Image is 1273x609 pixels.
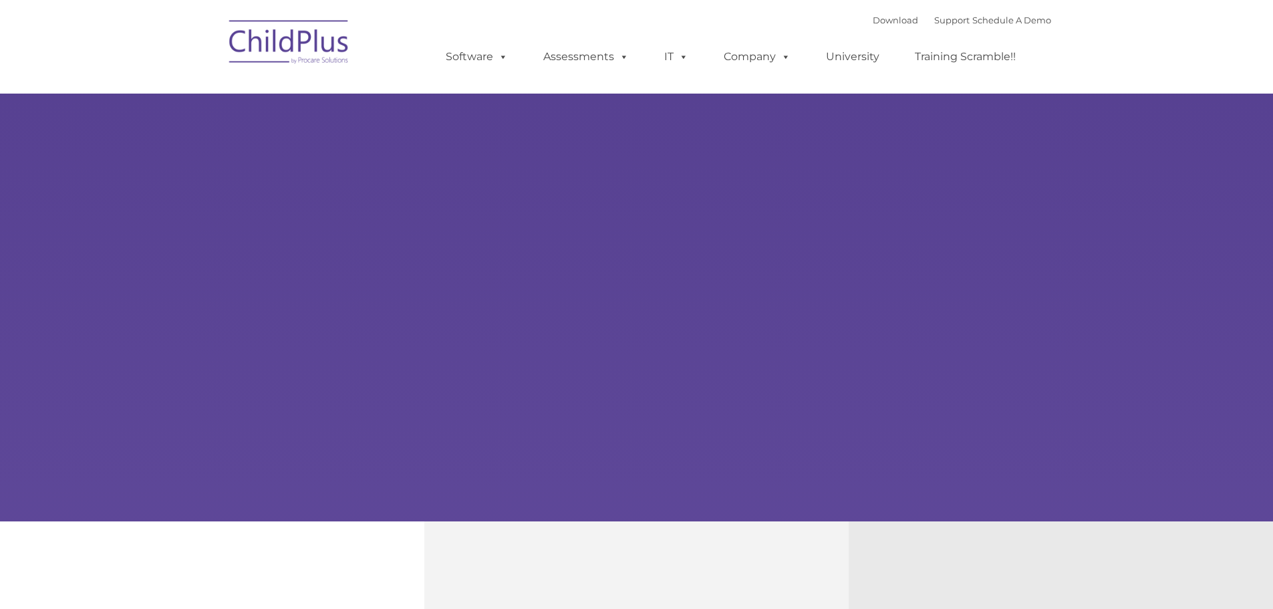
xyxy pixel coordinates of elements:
[873,15,1051,25] font: |
[432,43,521,70] a: Software
[873,15,918,25] a: Download
[530,43,642,70] a: Assessments
[901,43,1029,70] a: Training Scramble!!
[972,15,1051,25] a: Schedule A Demo
[710,43,804,70] a: Company
[223,11,356,78] img: ChildPlus by Procare Solutions
[651,43,702,70] a: IT
[813,43,893,70] a: University
[934,15,970,25] a: Support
